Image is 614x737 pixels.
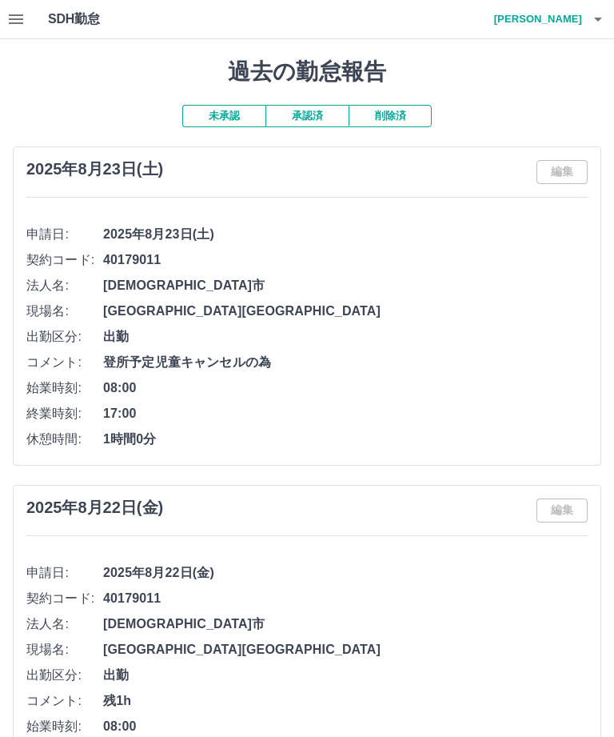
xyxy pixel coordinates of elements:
button: 承認済 [265,105,349,127]
span: 契約コード: [26,250,103,270]
button: 未承認 [182,105,265,127]
button: 削除済 [349,105,432,127]
span: 08:00 [103,379,588,398]
span: 法人名: [26,276,103,295]
h3: 2025年8月22日(金) [26,499,163,517]
span: 2025年8月23日(土) [103,225,588,244]
span: 出勤 [103,666,588,685]
span: 40179011 [103,250,588,270]
span: 出勤 [103,327,588,346]
span: [DEMOGRAPHIC_DATA]市 [103,615,588,634]
span: コメント: [26,691,103,711]
span: 休憩時間: [26,430,103,449]
span: 始業時刻: [26,379,103,398]
span: 始業時刻: [26,717,103,736]
span: 登所予定児童キャンセルの為 [103,353,588,372]
span: 出勤区分: [26,327,103,346]
h3: 2025年8月23日(土) [26,160,163,178]
span: 残1h [103,691,588,711]
span: 1時間0分 [103,430,588,449]
span: 現場名: [26,302,103,321]
span: 申請日: [26,225,103,244]
span: 契約コード: [26,589,103,608]
span: [DEMOGRAPHIC_DATA]市 [103,276,588,295]
span: 出勤区分: [26,666,103,685]
span: [GEOGRAPHIC_DATA][GEOGRAPHIC_DATA] [103,640,588,659]
span: [GEOGRAPHIC_DATA][GEOGRAPHIC_DATA] [103,302,588,321]
span: 2025年8月22日(金) [103,563,588,583]
span: 17:00 [103,404,588,423]
span: 現場名: [26,640,103,659]
span: 終業時刻: [26,404,103,423]
span: 申請日: [26,563,103,583]
h1: 過去の勤怠報告 [13,58,601,86]
span: コメント: [26,353,103,372]
span: 40179011 [103,589,588,608]
span: 08:00 [103,717,588,736]
span: 法人名: [26,615,103,634]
